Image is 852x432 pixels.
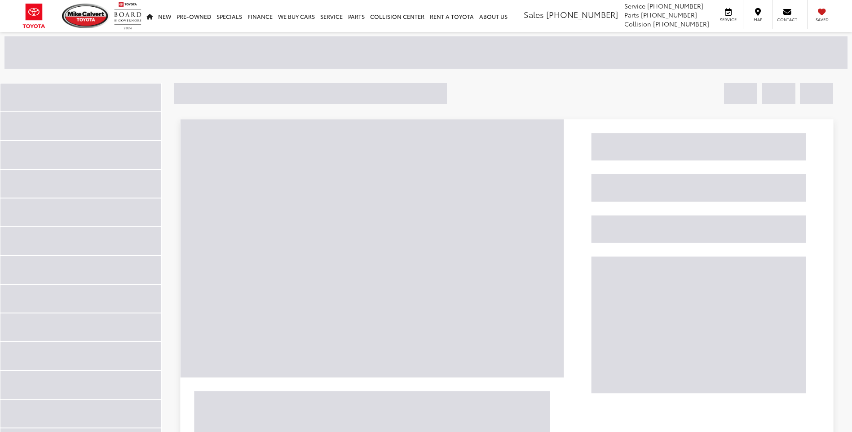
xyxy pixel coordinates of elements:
[624,1,645,10] span: Service
[641,10,697,19] span: [PHONE_NUMBER]
[647,1,703,10] span: [PHONE_NUMBER]
[546,9,618,20] span: [PHONE_NUMBER]
[624,19,651,28] span: Collision
[624,10,639,19] span: Parts
[653,19,709,28] span: [PHONE_NUMBER]
[524,9,544,20] span: Sales
[62,4,110,28] img: Mike Calvert Toyota
[777,17,797,22] span: Contact
[718,17,738,22] span: Service
[812,17,832,22] span: Saved
[748,17,768,22] span: Map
